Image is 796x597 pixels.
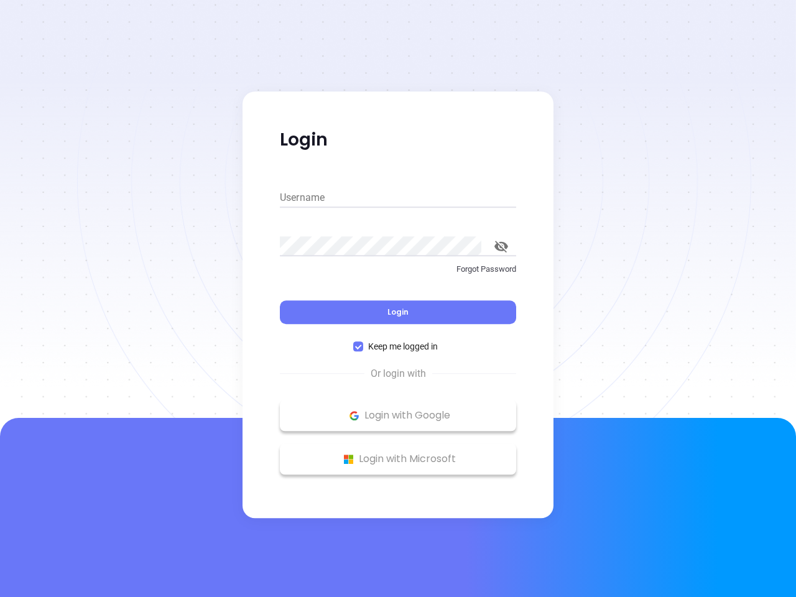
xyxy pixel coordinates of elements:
span: Or login with [364,366,432,381]
p: Login with Microsoft [286,450,510,468]
a: Forgot Password [280,263,516,285]
img: Google Logo [346,408,362,423]
p: Forgot Password [280,263,516,275]
span: Keep me logged in [363,340,443,353]
span: Login [387,307,409,317]
button: Microsoft Logo Login with Microsoft [280,443,516,474]
button: Login [280,300,516,324]
p: Login with Google [286,406,510,425]
p: Login [280,129,516,151]
button: toggle password visibility [486,231,516,261]
img: Microsoft Logo [341,451,356,467]
button: Google Logo Login with Google [280,400,516,431]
